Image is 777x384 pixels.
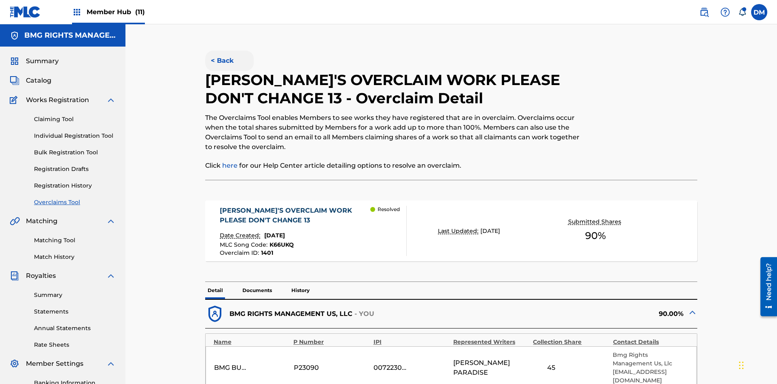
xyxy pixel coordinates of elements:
[205,113,584,152] p: The Overclaims Tool enables Members to see works they have registered that are in overclaim. Over...
[10,56,19,66] img: Summary
[220,206,370,225] div: [PERSON_NAME]'S OVERCLAIM WORK PLEASE DON'T CHANGE 13
[34,132,116,140] a: Individual Registration Tool
[438,227,480,235] p: Last Updated:
[10,76,19,85] img: Catalog
[34,341,116,349] a: Rate Sheets
[264,232,285,239] span: [DATE]
[205,71,584,107] h2: [PERSON_NAME]'S OVERCLAIM WORK PLEASE DON'T CHANGE 13 - Overclaim Detail
[26,76,51,85] span: Catalog
[10,216,20,226] img: Matching
[34,148,116,157] a: Bulk Registration Tool
[451,304,697,324] div: 90.00%
[222,162,238,169] a: here
[717,4,733,20] div: Help
[738,8,746,16] div: Notifications
[453,358,529,378] span: [PERSON_NAME] PARADISE
[293,338,369,346] div: P Number
[229,309,352,319] p: BMG RIGHTS MANAGEMENT US, LLC
[751,4,767,20] div: User Menu
[270,241,294,248] span: K66UKQ
[26,359,83,369] span: Member Settings
[106,359,116,369] img: expand
[10,56,59,66] a: SummarySummary
[220,241,270,248] span: MLC Song Code :
[688,307,697,317] img: expand-cell-toggle
[533,338,609,346] div: Collection Share
[10,31,19,41] img: Accounts
[106,271,116,281] img: expand
[214,338,289,346] div: Name
[613,338,689,346] div: Contact Details
[26,216,57,226] span: Matching
[34,291,116,299] a: Summary
[737,345,777,384] iframe: Chat Widget
[289,282,312,299] p: History
[378,206,400,213] p: Resolved
[10,95,20,105] img: Works Registration
[720,7,730,17] img: help
[480,227,500,235] span: [DATE]
[106,216,116,226] img: expand
[220,249,261,256] span: Overclaim ID :
[261,249,273,256] span: 1401
[34,307,116,316] a: Statements
[453,338,529,346] div: Represented Writers
[10,359,19,369] img: Member Settings
[34,236,116,245] a: Matching Tool
[754,254,777,320] iframe: Resource Center
[135,8,145,16] span: (11)
[106,95,116,105] img: expand
[10,271,19,281] img: Royalties
[10,76,51,85] a: CatalogCatalog
[355,309,375,319] p: - YOU
[240,282,274,299] p: Documents
[205,282,225,299] p: Detail
[613,351,688,368] p: Bmg Rights Management Us, Llc
[34,324,116,333] a: Annual Statements
[26,56,59,66] span: Summary
[34,253,116,261] a: Match History
[24,31,116,40] h5: BMG RIGHTS MANAGEMENT US, LLC
[585,228,606,243] span: 90 %
[696,4,712,20] a: Public Search
[374,338,449,346] div: IPI
[26,95,89,105] span: Works Registration
[34,115,116,124] a: Claiming Tool
[205,201,698,261] a: [PERSON_NAME]'S OVERCLAIM WORK PLEASE DON'T CHANGE 13Date Created:[DATE]MLC Song Code:K66UKQOverc...
[72,7,82,17] img: Top Rightsholders
[739,353,744,378] div: Drag
[10,6,41,18] img: MLC Logo
[568,218,623,226] p: Submitted Shares
[205,51,254,71] button: < Back
[34,165,116,173] a: Registration Drafts
[205,304,225,324] img: dfb38c8551f6dcc1ac04.svg
[34,181,116,190] a: Registration History
[220,231,262,240] p: Date Created:
[87,7,145,17] span: Member Hub
[26,271,56,281] span: Royalties
[205,161,584,171] p: Click for our Help Center article detailing options to resolve an overclaim.
[34,198,116,207] a: Overclaims Tool
[699,7,709,17] img: search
